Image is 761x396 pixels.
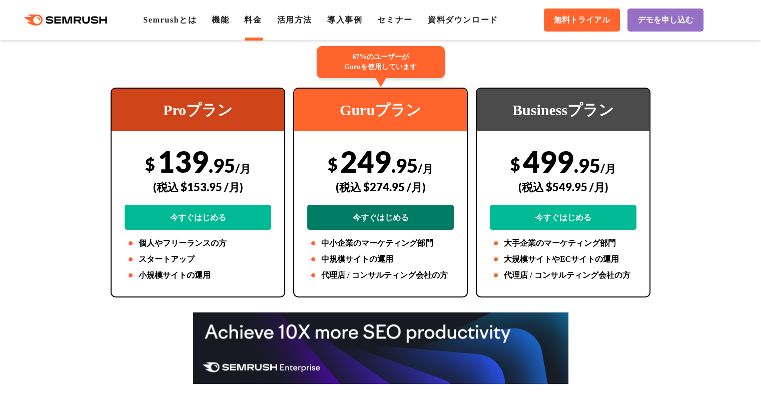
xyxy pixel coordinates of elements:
li: 個人やフリーランスの方 [125,237,271,249]
div: 139 [125,144,271,230]
a: 活用方法 [277,16,312,24]
a: 機能 [212,16,229,24]
div: Guruプラン [294,89,467,131]
span: 無料トライアル [554,15,610,26]
a: 資料ダウンロード [428,16,498,24]
span: デモを申し込む [637,15,693,26]
span: /月 [235,162,251,175]
a: 導入事例 [327,16,362,24]
a: 今すぐはじめる [125,205,271,230]
div: Proプラン [112,89,284,131]
a: デモを申し込む [627,9,703,32]
span: .95 [574,154,600,177]
div: (税込 $153.95 /月) [125,169,271,205]
a: 今すぐはじめる [490,205,636,230]
span: $ [145,154,155,174]
span: /月 [600,162,616,175]
span: .95 [391,154,418,177]
div: 499 [490,144,636,230]
span: $ [328,154,338,174]
li: 大規模サイトやECサイトの運用 [490,253,636,265]
li: 中小企業のマーケティング部門 [307,237,454,249]
div: (税込 $549.95 /月) [490,169,636,205]
li: 中規模サイトの運用 [307,253,454,265]
a: セミナー [377,16,412,24]
li: 代理店 / コンサルティング会社の方 [490,269,636,281]
div: (税込 $274.95 /月) [307,169,454,205]
li: 大手企業のマーケティング部門 [490,237,636,249]
li: スタートアップ [125,253,271,265]
li: 代理店 / コンサルティング会社の方 [307,269,454,281]
div: 249 [307,144,454,230]
div: Businessプラン [477,89,649,131]
span: /月 [418,162,433,175]
span: .95 [209,154,235,177]
a: 今すぐはじめる [307,205,454,230]
a: Semrushとは [143,16,197,24]
a: 料金 [244,16,262,24]
div: 67%のユーザーが Guruを使用しています [317,46,445,78]
span: $ [510,154,520,174]
li: 小規模サイトの運用 [125,269,271,281]
a: 無料トライアル [544,9,620,32]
